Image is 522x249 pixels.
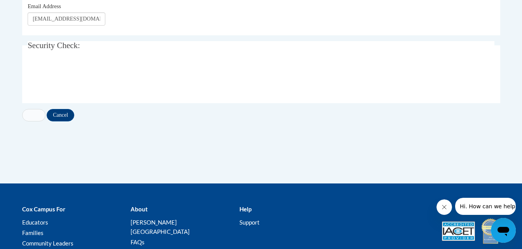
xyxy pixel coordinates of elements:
[22,229,44,236] a: Families
[22,240,73,247] a: Community Leaders
[455,198,516,215] iframe: Message from company
[442,221,475,241] img: Accredited IACET® Provider
[28,12,105,26] input: Email
[22,219,48,226] a: Educators
[22,206,65,213] b: Cox Campus For
[47,109,74,121] input: Cancel
[436,199,452,215] iframe: Close message
[481,218,500,245] img: IDA® Accredited
[28,3,61,9] span: Email Address
[239,219,260,226] a: Support
[131,206,148,213] b: About
[131,239,145,246] a: FAQs
[491,218,516,243] iframe: Button to launch messaging window
[239,206,251,213] b: Help
[131,219,190,235] a: [PERSON_NAME][GEOGRAPHIC_DATA]
[28,41,80,50] span: Security Check:
[28,63,146,93] iframe: reCAPTCHA
[5,5,63,12] span: Hi. How can we help?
